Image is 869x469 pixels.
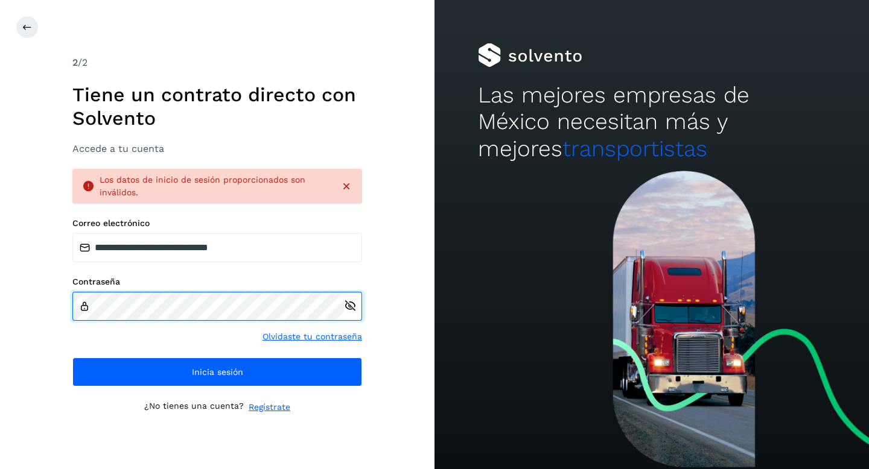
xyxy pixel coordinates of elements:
button: Inicia sesión [72,357,362,386]
a: Olvidaste tu contraseña [263,330,362,343]
p: ¿No tienes una cuenta? [144,401,244,414]
label: Contraseña [72,277,362,287]
div: Los datos de inicio de sesión proporcionados son inválidos. [100,174,331,199]
span: 2 [72,57,78,68]
h3: Accede a tu cuenta [72,143,362,154]
label: Correo electrónico [72,218,362,228]
span: transportistas [562,136,707,162]
h2: Las mejores empresas de México necesitan más y mejores [478,82,826,162]
h1: Tiene un contrato directo con Solvento [72,83,362,130]
div: /2 [72,55,362,70]
a: Regístrate [249,401,290,414]
span: Inicia sesión [192,368,243,376]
